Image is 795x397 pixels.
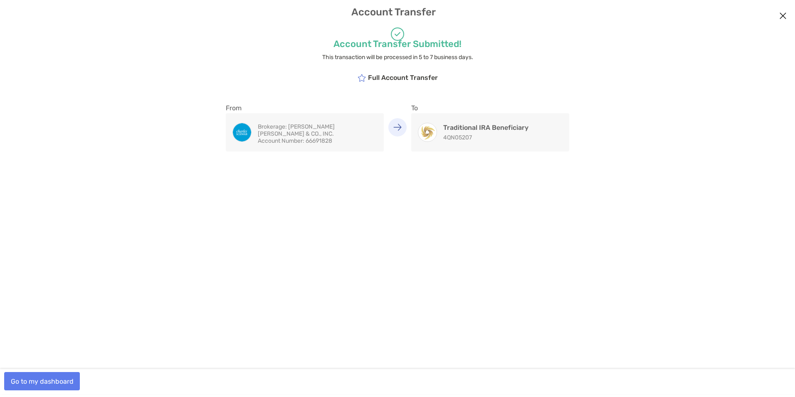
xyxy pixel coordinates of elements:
p: 66691828 [258,137,377,144]
p: [PERSON_NAME] [PERSON_NAME] & CO., INC. [258,123,377,137]
img: image [233,123,251,141]
h4: Traditional IRA Beneficiary [443,124,528,132]
h4: Account Transfer Submitted! [125,38,670,50]
h4: Account Transfer [7,6,788,18]
button: Close modal [777,10,789,22]
p: To [411,103,569,113]
span: Brokerage: [258,123,287,130]
p: From [226,103,384,113]
p: 4QN05207 [443,134,528,141]
h5: Full Account Transfer [358,73,438,82]
h6: This transaction will be processed in 5 to 7 business days. [125,54,670,61]
img: Traditional IRA Beneficiary [418,123,437,141]
button: Go to my dashboard [4,372,80,390]
span: Account Number: [258,137,304,144]
img: Icon arrow [393,124,402,131]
